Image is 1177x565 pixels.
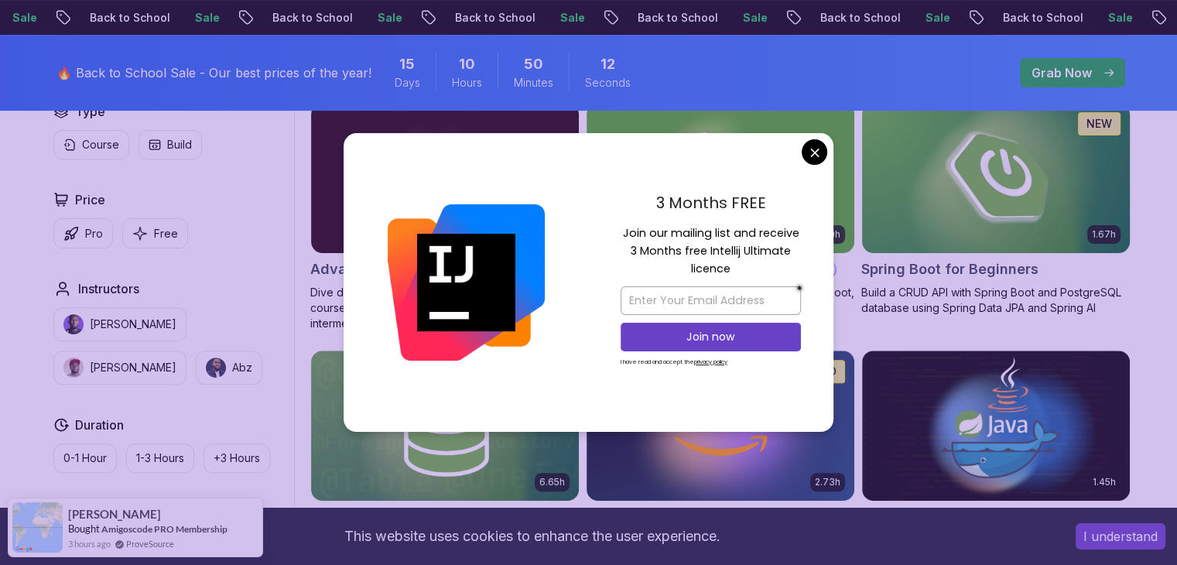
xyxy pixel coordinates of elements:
[395,75,420,91] span: Days
[888,10,938,26] p: Sale
[53,218,113,248] button: Pro
[167,137,192,152] p: Build
[75,416,124,434] h2: Duration
[1093,476,1116,488] p: 1.45h
[310,285,580,331] p: Dive deep into Spring Boot with our advanced course, designed to take your skills from intermedia...
[861,259,1038,280] h2: Spring Boot for Beginners
[196,351,262,385] button: instructor imgAbz
[101,523,228,535] a: Amigoscode PRO Membership
[586,506,724,528] h2: AWS for Developers
[539,476,565,488] p: 6.65h
[861,506,1054,528] h2: Docker for Java Developers
[310,350,580,563] a: Spring Data JPA card6.65hNEWSpring Data JPAProMaster database management, advanced querying, and ...
[600,10,706,26] p: Back to School
[783,10,888,26] p: Back to School
[78,279,139,298] h2: Instructors
[861,102,1131,316] a: Spring Boot for Beginners card1.67hNEWSpring Boot for BeginnersBuild a CRUD API with Spring Boot ...
[600,53,615,75] span: 12 Seconds
[53,351,186,385] button: instructor img[PERSON_NAME]
[862,351,1130,501] img: Docker for Java Developers card
[90,317,176,332] p: [PERSON_NAME]
[1076,523,1165,550] button: Accept cookies
[75,102,105,121] h2: Type
[514,75,553,91] span: Minutes
[53,10,158,26] p: Back to School
[154,226,178,241] p: Free
[815,476,840,488] p: 2.73h
[158,10,207,26] p: Sale
[90,360,176,375] p: [PERSON_NAME]
[1086,116,1112,132] p: NEW
[85,226,103,241] p: Pro
[855,99,1136,256] img: Spring Boot for Beginners card
[68,522,100,535] span: Bought
[12,502,63,553] img: provesource social proof notification image
[418,10,523,26] p: Back to School
[53,443,117,473] button: 0-1 Hour
[861,285,1131,316] p: Build a CRUD API with Spring Boot and PostgreSQL database using Spring Data JPA and Spring AI
[63,314,84,334] img: instructor img
[126,539,174,549] a: ProveSource
[126,443,194,473] button: 1-3 Hours
[206,358,226,378] img: instructor img
[310,259,465,280] h2: Advanced Spring Boot
[524,53,543,75] span: 50 Minutes
[311,103,579,253] img: Advanced Spring Boot card
[459,53,475,75] span: 10 Hours
[399,53,415,75] span: 15 Days
[706,10,755,26] p: Sale
[82,137,119,152] p: Course
[68,537,111,550] span: 3 hours ago
[310,102,580,331] a: Advanced Spring Boot card5.18hAdvanced Spring BootProDive deep into Spring Boot with our advanced...
[136,450,184,466] p: 1-3 Hours
[585,75,631,91] span: Seconds
[63,450,107,466] p: 0-1 Hour
[68,508,161,521] span: [PERSON_NAME]
[53,307,186,341] button: instructor img[PERSON_NAME]
[56,63,371,82] p: 🔥 Back to School Sale - Our best prices of the year!
[966,10,1071,26] p: Back to School
[53,130,129,159] button: Course
[452,75,482,91] span: Hours
[235,10,340,26] p: Back to School
[311,351,579,501] img: Spring Data JPA card
[139,130,202,159] button: Build
[122,218,188,248] button: Free
[1092,228,1116,241] p: 1.67h
[1071,10,1121,26] p: Sale
[340,10,390,26] p: Sale
[523,10,573,26] p: Sale
[310,506,421,528] h2: Spring Data JPA
[204,443,270,473] button: +3 Hours
[12,519,1052,553] div: This website uses cookies to enhance the user experience.
[1032,63,1092,82] p: Grab Now
[75,190,105,209] h2: Price
[232,360,252,375] p: Abz
[214,450,260,466] p: +3 Hours
[63,358,84,378] img: instructor img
